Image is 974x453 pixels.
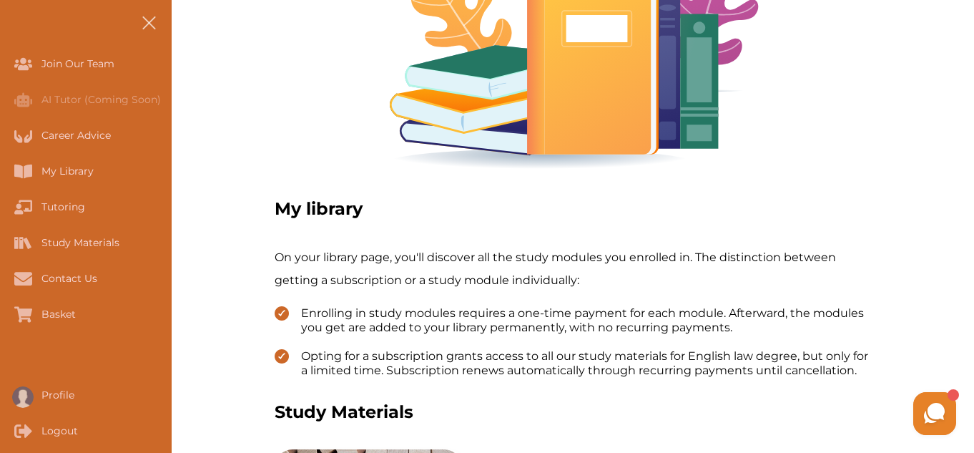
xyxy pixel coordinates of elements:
span: Opting for a subscription grants access to all our study materials for English law degree, but on... [301,349,871,378]
h3: Study Materials [275,404,871,421]
img: User profile [12,386,34,408]
span: Enrolling in study modules requires a one-time payment for each module. Afterward, the modules yo... [301,306,871,335]
h2: My library [275,200,871,218]
p: On your library page, you'll discover all the study modules you enrolled in. The distinction betw... [275,246,871,292]
iframe: HelpCrunch [910,389,960,439]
